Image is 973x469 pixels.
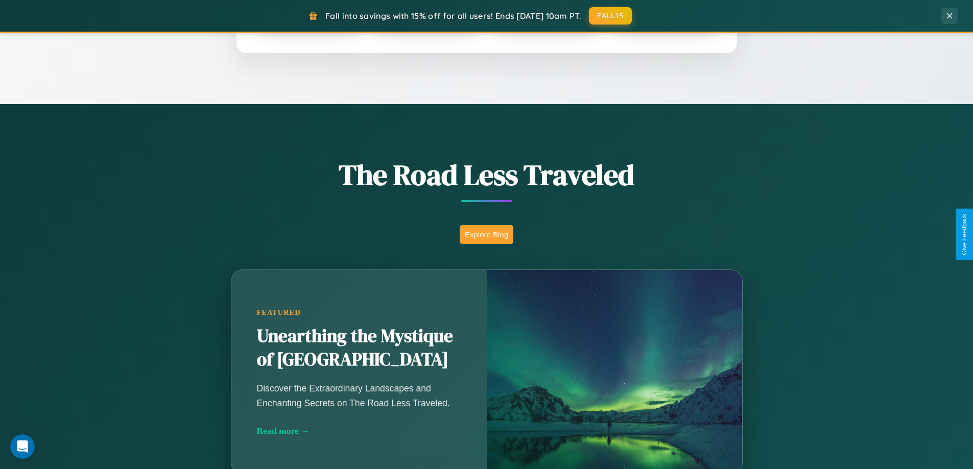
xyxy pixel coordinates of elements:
h1: The Road Less Traveled [180,155,793,194]
span: Fall into savings with 15% off for all users! Ends [DATE] 10am PT. [325,11,581,21]
iframe: Intercom live chat [10,434,35,459]
p: Discover the Extraordinary Landscapes and Enchanting Secrets on The Road Less Traveled. [257,381,461,410]
div: Read more → [257,426,461,436]
div: Featured [257,308,461,317]
div: Give Feedback [961,214,968,255]
h2: Unearthing the Mystique of [GEOGRAPHIC_DATA] [257,325,461,372]
button: FALL15 [589,7,632,24]
button: Explore Blog [460,225,513,244]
